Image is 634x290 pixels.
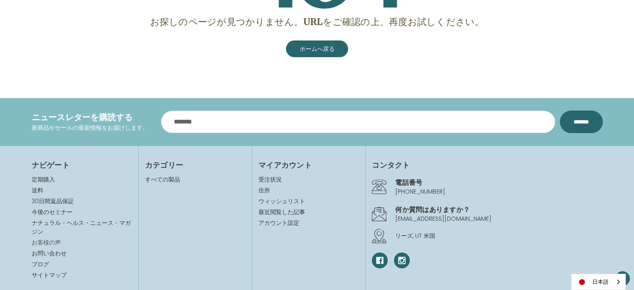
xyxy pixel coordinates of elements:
p: 新商品やセールの最新情報をお届けします。 [32,124,148,132]
a: 定期購入 [32,175,55,184]
h4: コンタクト [372,159,602,171]
a: ブログ [32,260,49,268]
a: ナチュラル・ヘルス・ニュース・マガジン [32,219,131,236]
a: お客様の声 [32,238,61,247]
h4: ニュースレターを購読する [32,111,148,124]
a: お問い合わせ [32,249,67,257]
a: 30日間返品保証 [32,197,74,205]
h3: お探しのページが見つかりません。URLをご確認の上、再度お試しください。 [61,15,573,29]
a: アカウント設定 [258,219,359,227]
h4: 何か質問はありますか？ [395,204,602,214]
a: 受注状況 [258,175,359,184]
a: 住所 [258,186,359,195]
h4: ナビゲート [32,159,132,171]
a: 送料 [32,186,43,194]
a: [PHONE_NUMBER] [395,187,445,196]
p: リーズ, UT 米国 [395,232,602,240]
a: ホームへ戻る [286,40,348,57]
h4: 電話番号 [395,177,602,187]
a: すべての製品 [145,175,180,184]
h4: カテゴリー [145,159,246,171]
a: 今後のセミナー [32,208,73,216]
a: サイトマップ [32,271,67,279]
a: [EMAIL_ADDRESS][DOMAIN_NAME] [395,214,491,223]
aside: Language selected: 日本語 [571,274,626,290]
a: 最近閲覧した記事 [258,208,359,217]
a: ウィッシュリスト [258,197,359,206]
h4: マイアカウント [258,159,359,171]
div: Language [571,274,626,290]
a: 日本語 [571,274,625,290]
